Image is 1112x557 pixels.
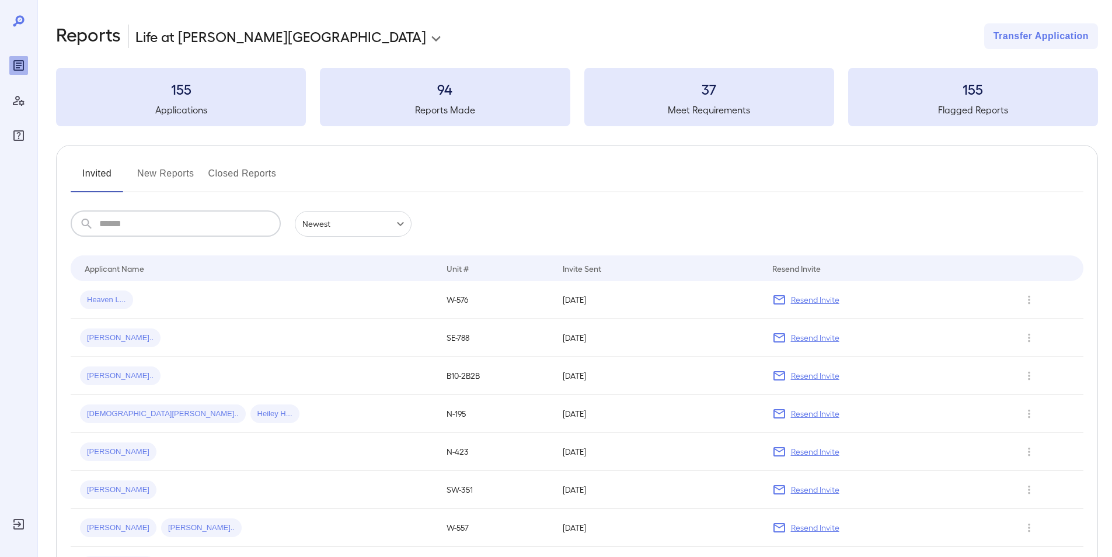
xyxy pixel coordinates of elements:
span: [PERSON_NAME] [80,447,156,458]
summary: 155Applications94Reports Made37Meet Requirements155Flagged Reports [56,68,1098,126]
td: [DATE] [553,471,762,509]
button: New Reports [137,164,194,192]
h3: 155 [848,79,1098,98]
div: Reports [9,56,28,75]
p: Resend Invite [791,332,839,344]
td: SW-351 [437,471,553,509]
td: [DATE] [553,357,762,395]
h3: 94 [320,79,570,98]
div: Manage Users [9,91,28,110]
button: Transfer Application [984,23,1098,49]
td: W-557 [437,509,553,547]
span: [PERSON_NAME].. [80,333,161,344]
span: [PERSON_NAME].. [80,371,161,382]
h5: Applications [56,103,306,117]
h5: Meet Requirements [584,103,834,117]
h5: Flagged Reports [848,103,1098,117]
span: Heaven L... [80,295,133,306]
button: Invited [71,164,123,192]
span: [PERSON_NAME] [80,523,156,534]
button: Row Actions [1020,518,1038,537]
td: [DATE] [553,433,762,471]
button: Row Actions [1020,328,1038,347]
div: Log Out [9,515,28,534]
div: Invite Sent [563,261,601,275]
span: [PERSON_NAME].. [161,523,242,534]
td: N-423 [437,433,553,471]
button: Row Actions [1020,366,1038,385]
p: Resend Invite [791,408,839,420]
div: Applicant Name [85,261,144,275]
div: Newest [295,211,412,237]
td: SE-788 [437,319,553,357]
div: Resend Invite [772,261,821,275]
p: Resend Invite [791,294,839,306]
button: Closed Reports [208,164,277,192]
p: Resend Invite [791,370,839,382]
span: [DEMOGRAPHIC_DATA][PERSON_NAME].. [80,409,246,420]
div: Unit # [447,261,469,275]
h2: Reports [56,23,121,49]
p: Resend Invite [791,446,839,458]
td: B10-2B2B [437,357,553,395]
td: [DATE] [553,281,762,319]
button: Row Actions [1020,480,1038,499]
button: Row Actions [1020,442,1038,461]
button: Row Actions [1020,290,1038,309]
h3: 37 [584,79,834,98]
p: Resend Invite [791,522,839,534]
h5: Reports Made [320,103,570,117]
p: Resend Invite [791,484,839,496]
td: [DATE] [553,395,762,433]
h3: 155 [56,79,306,98]
span: Heiley H... [250,409,299,420]
td: W-576 [437,281,553,319]
span: [PERSON_NAME] [80,485,156,496]
button: Row Actions [1020,404,1038,423]
td: [DATE] [553,509,762,547]
td: N-195 [437,395,553,433]
div: FAQ [9,126,28,145]
td: [DATE] [553,319,762,357]
p: Life at [PERSON_NAME][GEOGRAPHIC_DATA] [135,27,426,46]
